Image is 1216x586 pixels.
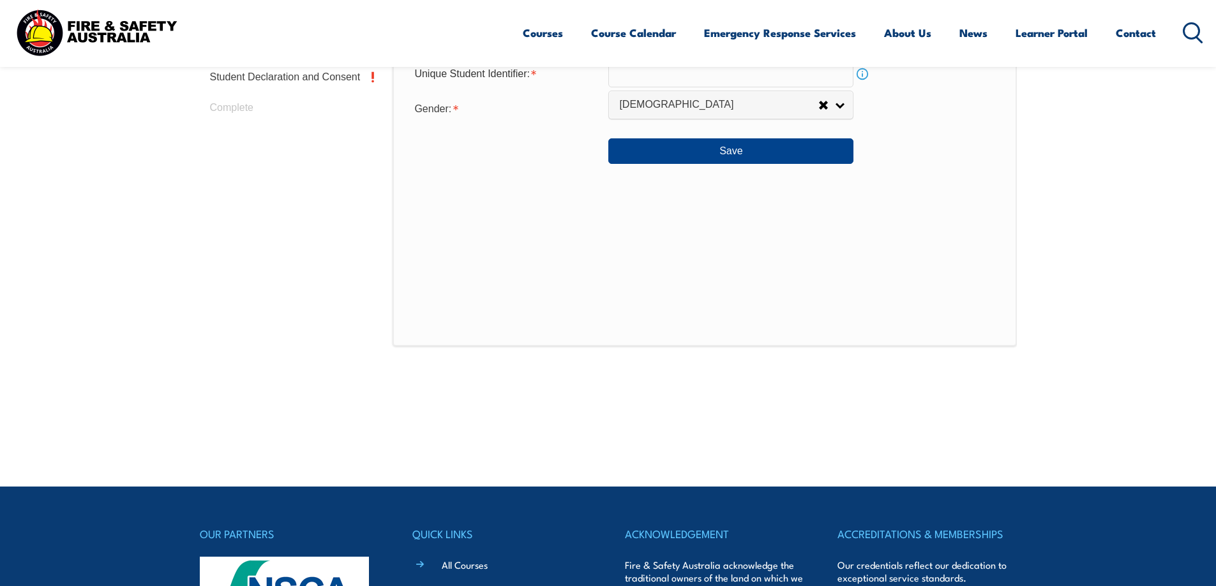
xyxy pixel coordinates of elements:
[1116,16,1156,50] a: Contact
[959,16,987,50] a: News
[591,16,676,50] a: Course Calendar
[200,525,379,543] h4: OUR PARTNERS
[608,138,853,164] button: Save
[853,65,871,83] a: Info
[884,16,931,50] a: About Us
[200,62,386,92] a: Student Declaration and Consent
[625,525,804,543] h4: ACKNOWLEDGEMENT
[523,16,563,50] a: Courses
[608,61,853,87] input: 10 Characters no 1, 0, O or I
[619,98,818,112] span: [DEMOGRAPHIC_DATA]
[412,525,591,543] h4: QUICK LINKS
[414,103,451,114] span: Gender:
[1016,16,1088,50] a: Learner Portal
[442,558,488,571] a: All Courses
[837,525,1016,543] h4: ACCREDITATIONS & MEMBERSHIPS
[837,559,1016,584] p: Our credentials reflect our dedication to exceptional service standards.
[404,95,608,121] div: Gender is required.
[704,16,856,50] a: Emergency Response Services
[404,62,608,86] div: Unique Student Identifier is required.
